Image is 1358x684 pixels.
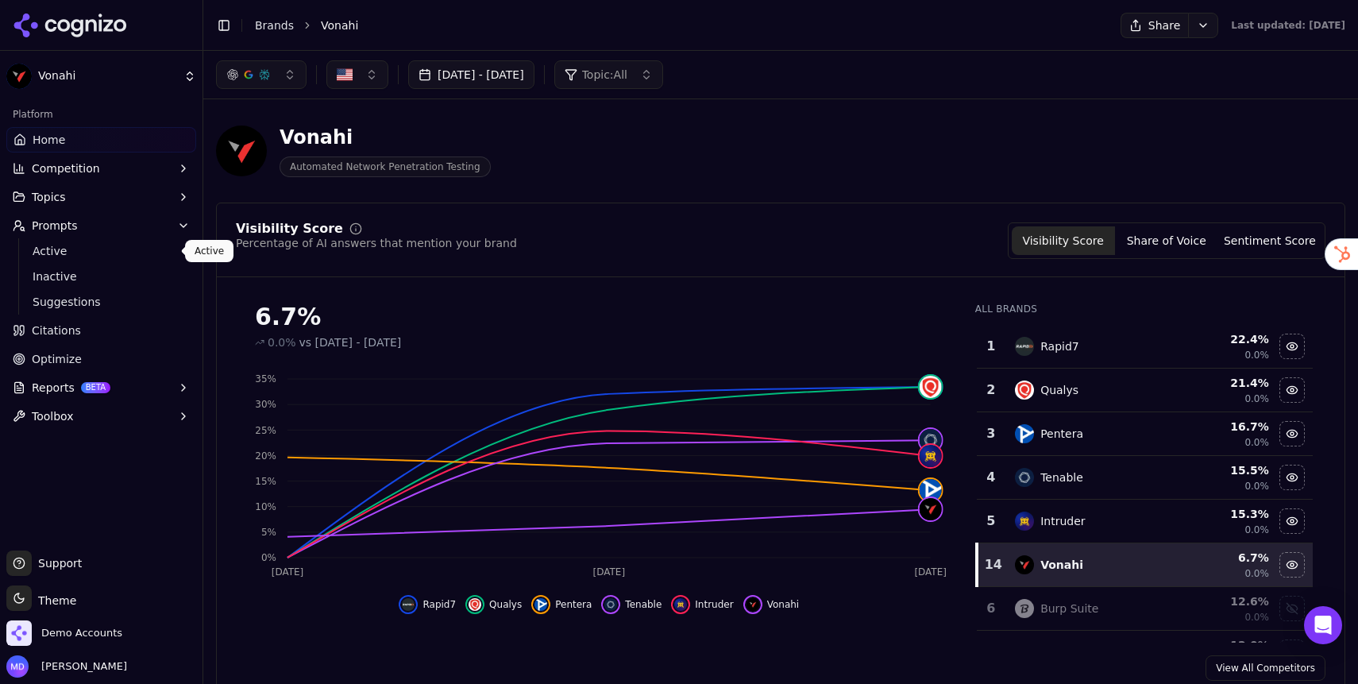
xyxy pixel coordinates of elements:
tspan: 30% [255,399,276,410]
span: Home [33,132,65,148]
button: Competition [6,156,196,181]
span: [PERSON_NAME] [35,659,127,674]
div: Open Intercom Messenger [1304,606,1342,644]
button: Toolbox [6,404,196,429]
img: qualys [920,376,942,398]
div: 2 [983,381,999,400]
span: Theme [32,594,76,607]
img: intruder [674,598,687,611]
span: Support [32,555,82,571]
a: Brands [255,19,294,32]
span: Pentera [555,598,592,611]
img: Demo Accounts [6,620,32,646]
span: Vonahi [321,17,358,33]
img: tenable [1015,468,1034,487]
button: ReportsBETA [6,375,196,400]
div: Tenable [1040,470,1083,485]
img: tenable [604,598,617,611]
img: qualys [1015,381,1034,400]
tspan: 20% [255,450,276,462]
button: Show burp suite data [1279,596,1305,621]
span: Rapid7 [422,598,456,611]
button: Hide rapid7 data [399,595,456,614]
span: Qualys [489,598,522,611]
div: 14 [985,555,999,574]
span: 0.0% [1244,392,1269,405]
span: Reports [32,380,75,396]
button: Hide intruder data [1279,508,1305,534]
button: Share [1121,13,1188,38]
nav: breadcrumb [255,17,1089,33]
img: vonahi [747,598,759,611]
div: 12.0 % [1182,637,1269,653]
button: Show acunetix data [1279,640,1305,665]
span: Active [33,243,171,259]
img: United States [337,67,353,83]
tr: 3penteraPentera16.7%0.0%Hide pentera data [977,412,1313,456]
button: Hide qualys data [1279,377,1305,403]
button: Open user button [6,655,127,678]
span: Optimize [32,351,82,367]
span: Tenable [625,598,662,611]
button: Hide vonahi data [1279,552,1305,578]
div: Rapid7 [1040,338,1079,354]
div: 6 [983,599,999,618]
div: 15.5 % [1182,462,1269,478]
tspan: 5% [261,527,276,538]
div: 6.7 % [1182,550,1269,566]
tr: 5intruderIntruder15.3%0.0%Hide intruder data [977,500,1313,543]
span: Topic: All [582,67,627,83]
div: Vonahi [280,125,491,150]
div: 12.6 % [1182,593,1269,609]
span: BETA [81,382,110,393]
tr: 12.0%Show acunetix data [977,631,1313,674]
div: 4 [983,468,999,487]
span: vs [DATE] - [DATE] [299,334,402,350]
a: Suggestions [26,291,177,313]
div: All Brands [975,303,1313,315]
tr: 1rapid7Rapid722.4%0.0%Hide rapid7 data [977,325,1313,369]
div: 15.3 % [1182,506,1269,522]
tspan: 10% [255,501,276,512]
button: Hide tenable data [601,595,662,614]
button: Hide pentera data [531,595,592,614]
button: Topics [6,184,196,210]
span: Vonahi [38,69,177,83]
div: Vonahi [1040,557,1083,573]
div: 22.4 % [1182,331,1269,347]
tspan: 35% [255,373,276,385]
img: qualys [469,598,481,611]
tr: 2qualysQualys21.4%0.0%Hide qualys data [977,369,1313,412]
button: Hide rapid7 data [1279,334,1305,359]
span: 0.0% [1244,436,1269,449]
div: 16.7 % [1182,419,1269,435]
span: Inactive [33,269,171,284]
tspan: 15% [255,476,276,487]
button: Hide vonahi data [743,595,800,614]
span: Vonahi [767,598,800,611]
img: pentera [920,479,942,501]
img: pentera [1015,424,1034,443]
img: tenable [920,429,942,451]
span: Prompts [32,218,78,234]
img: Vonahi [216,126,267,176]
div: Last updated: [DATE] [1231,19,1345,32]
span: Demo Accounts [41,626,122,640]
button: Open organization switcher [6,620,122,646]
img: rapid7 [402,598,415,611]
span: Competition [32,160,100,176]
span: Topics [32,189,66,205]
tr: 6burp suiteBurp Suite12.6%0.0%Show burp suite data [977,587,1313,631]
img: vonahi [920,498,942,520]
div: Pentera [1040,426,1083,442]
span: 0.0% [1244,480,1269,493]
span: 0.0% [1244,349,1269,361]
span: 0.0% [268,334,296,350]
button: Hide tenable data [1279,465,1305,490]
div: 21.4 % [1182,375,1269,391]
button: Hide intruder data [671,595,733,614]
span: 0.0% [1244,611,1269,624]
div: Qualys [1040,382,1078,398]
img: burp suite [1015,599,1034,618]
span: Toolbox [32,408,74,424]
